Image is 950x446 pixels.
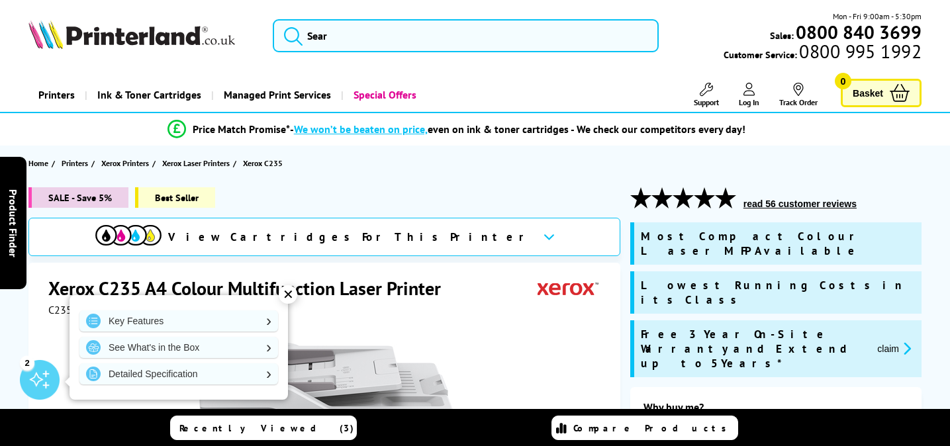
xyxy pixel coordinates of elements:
span: 0800 995 1992 [797,45,921,58]
span: Support [694,97,719,107]
a: Recently Viewed (3) [170,416,357,440]
h1: Xerox C235 A4 Colour Multifunction Laser Printer [48,276,454,300]
span: Sales: [770,29,794,42]
a: Support [694,83,719,107]
a: See What's in the Box [79,337,278,358]
span: View Cartridges For This Printer [168,230,532,244]
span: Recently Viewed (3) [179,422,354,434]
div: - even on ink & toner cartridges - We check our competitors every day! [290,122,745,136]
a: Xerox Printers [101,156,152,170]
div: 2 [20,355,34,370]
span: Basket [853,84,883,102]
a: 0800 840 3699 [794,26,922,38]
span: 0 [835,73,851,89]
span: Printers [62,156,88,170]
input: Sear [273,19,659,52]
a: Xerox Laser Printers [162,156,233,170]
span: Xerox Laser Printers [162,156,230,170]
span: Free 3 Year On-Site Warranty and Extend up to 5 Years* [641,327,867,371]
span: We won’t be beaten on price, [294,122,428,136]
a: Managed Print Services [211,78,341,112]
span: Home [28,156,48,170]
span: C235V_DNIUK [48,303,113,316]
span: Product Finder [7,189,20,257]
div: Why buy me? [643,400,908,420]
a: Detailed Specification [79,363,278,384]
img: cmyk-icon.svg [95,225,162,245]
span: Xerox C235 [243,158,283,168]
a: Log In [739,83,759,107]
span: Most Compact Colour Laser MFP Available [641,229,915,258]
span: Xerox Printers [101,156,149,170]
span: Best Seller [135,187,215,208]
button: read 56 customer reviews [739,198,861,210]
a: Track Order [779,83,818,107]
a: Printers [62,156,91,170]
button: promo-description [873,341,915,356]
a: Printerland Logo [28,20,256,52]
b: 0800 840 3699 [796,20,922,44]
span: SALE - Save 5% [28,187,128,208]
span: Compare Products [573,422,734,434]
span: Lowest Running Costs in its Class [641,278,915,307]
a: Compare Products [551,416,738,440]
span: Ink & Toner Cartridges [97,78,201,112]
a: Key Features [79,310,278,332]
span: Price Match Promise* [193,122,290,136]
a: Ink & Toner Cartridges [85,78,211,112]
li: modal_Promise [7,118,906,141]
span: Mon - Fri 9:00am - 5:30pm [833,10,922,22]
img: Xerox [538,276,598,300]
img: Printerland Logo [28,20,235,49]
span: Log In [739,97,759,107]
a: Special Offers [341,78,426,112]
a: Home [28,156,52,170]
span: Customer Service: [724,45,921,61]
a: Printers [28,78,85,112]
a: Basket 0 [841,79,922,107]
div: ✕ [279,285,297,304]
